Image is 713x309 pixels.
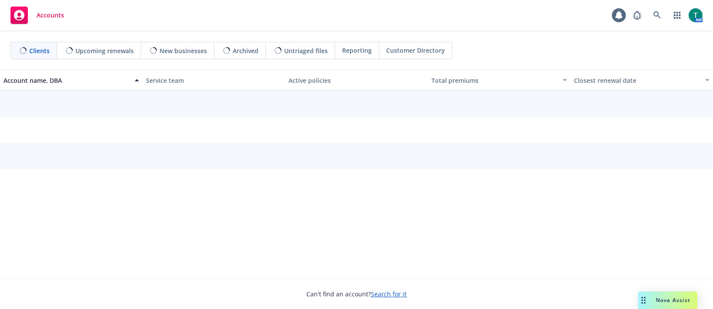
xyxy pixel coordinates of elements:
[428,70,570,91] button: Total premiums
[233,46,258,55] span: Archived
[371,290,407,298] a: Search for it
[37,12,64,19] span: Accounts
[386,46,445,55] span: Customer Directory
[284,46,328,55] span: Untriaged files
[3,76,129,85] div: Account name, DBA
[285,70,428,91] button: Active policies
[689,8,703,22] img: photo
[29,46,50,55] span: Clients
[669,7,686,24] a: Switch app
[75,46,134,55] span: Upcoming renewals
[628,7,646,24] a: Report a Bug
[574,76,700,85] div: Closest renewal date
[570,70,713,91] button: Closest renewal date
[146,76,282,85] div: Service team
[648,7,666,24] a: Search
[7,3,68,27] a: Accounts
[431,76,557,85] div: Total premiums
[342,46,372,55] span: Reporting
[306,289,407,299] span: Can't find an account?
[638,292,649,309] div: Drag to move
[289,76,424,85] div: Active policies
[638,292,697,309] button: Nova Assist
[656,296,690,304] span: Nova Assist
[143,70,285,91] button: Service team
[160,46,207,55] span: New businesses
